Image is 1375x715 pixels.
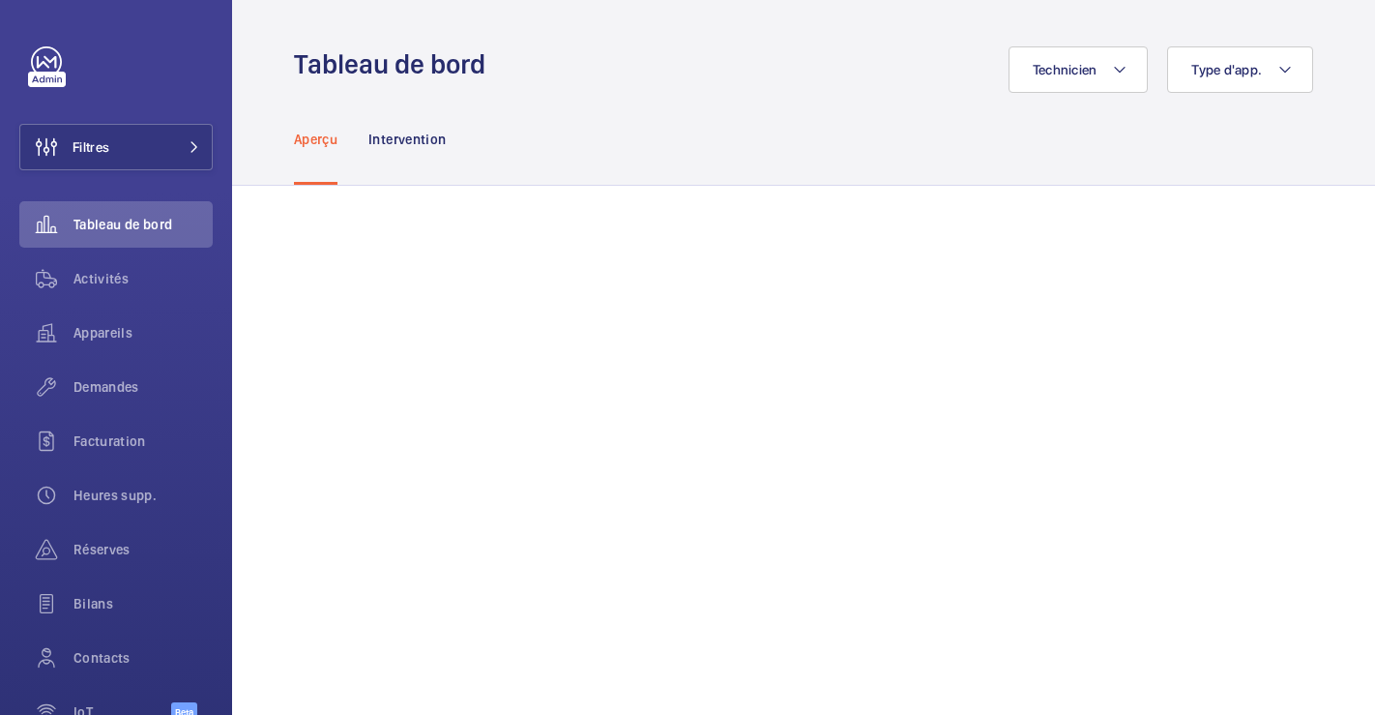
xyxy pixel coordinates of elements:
[19,124,213,170] button: Filtres
[73,137,109,157] span: Filtres
[73,486,213,505] span: Heures supp.
[368,130,446,149] p: Intervention
[1167,46,1313,93] button: Type d'app.
[73,540,213,559] span: Réserves
[73,323,213,343] span: Appareils
[294,130,337,149] p: Aperçu
[1009,46,1149,93] button: Technicien
[73,215,213,234] span: Tableau de bord
[73,377,213,397] span: Demandes
[1033,62,1097,77] span: Technicien
[73,432,213,451] span: Facturation
[73,648,213,668] span: Contacts
[73,594,213,613] span: Bilans
[294,46,497,82] h1: Tableau de bord
[1191,62,1262,77] span: Type d'app.
[73,269,213,288] span: Activités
